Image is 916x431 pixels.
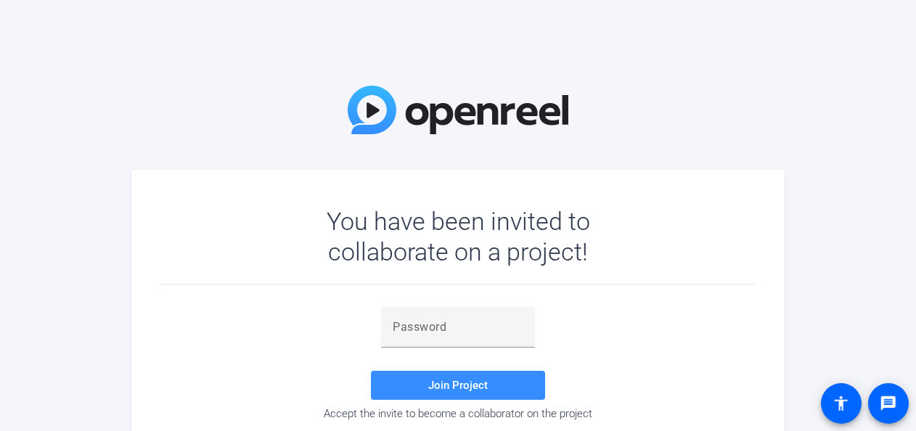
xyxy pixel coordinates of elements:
button: Join Project [371,371,545,400]
mat-icon: accessibility [833,395,850,412]
div: Accept the invite to become a collaborator on the project [160,407,756,420]
mat-icon: message [880,395,897,412]
div: You have been invited to collaborate on a project! [285,206,632,267]
span: Join Project [428,379,488,392]
img: OpenReel Logo [348,86,568,134]
input: Password [393,319,523,336]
